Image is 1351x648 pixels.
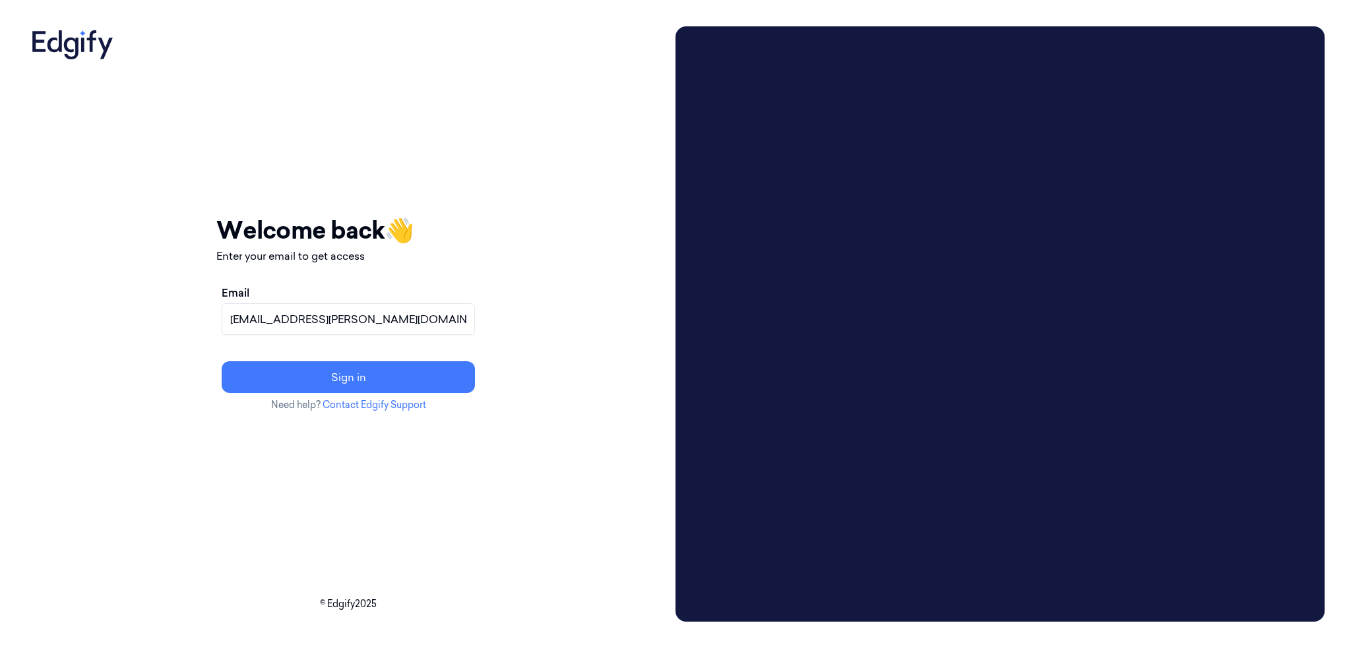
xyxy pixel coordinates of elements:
[222,361,475,393] button: Sign in
[222,285,249,301] label: Email
[216,212,480,248] h1: Welcome back 👋
[323,399,426,411] a: Contact Edgify Support
[222,303,475,335] input: name@example.com
[26,597,670,611] p: © Edgify 2025
[216,248,480,264] p: Enter your email to get access
[216,398,480,412] p: Need help?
